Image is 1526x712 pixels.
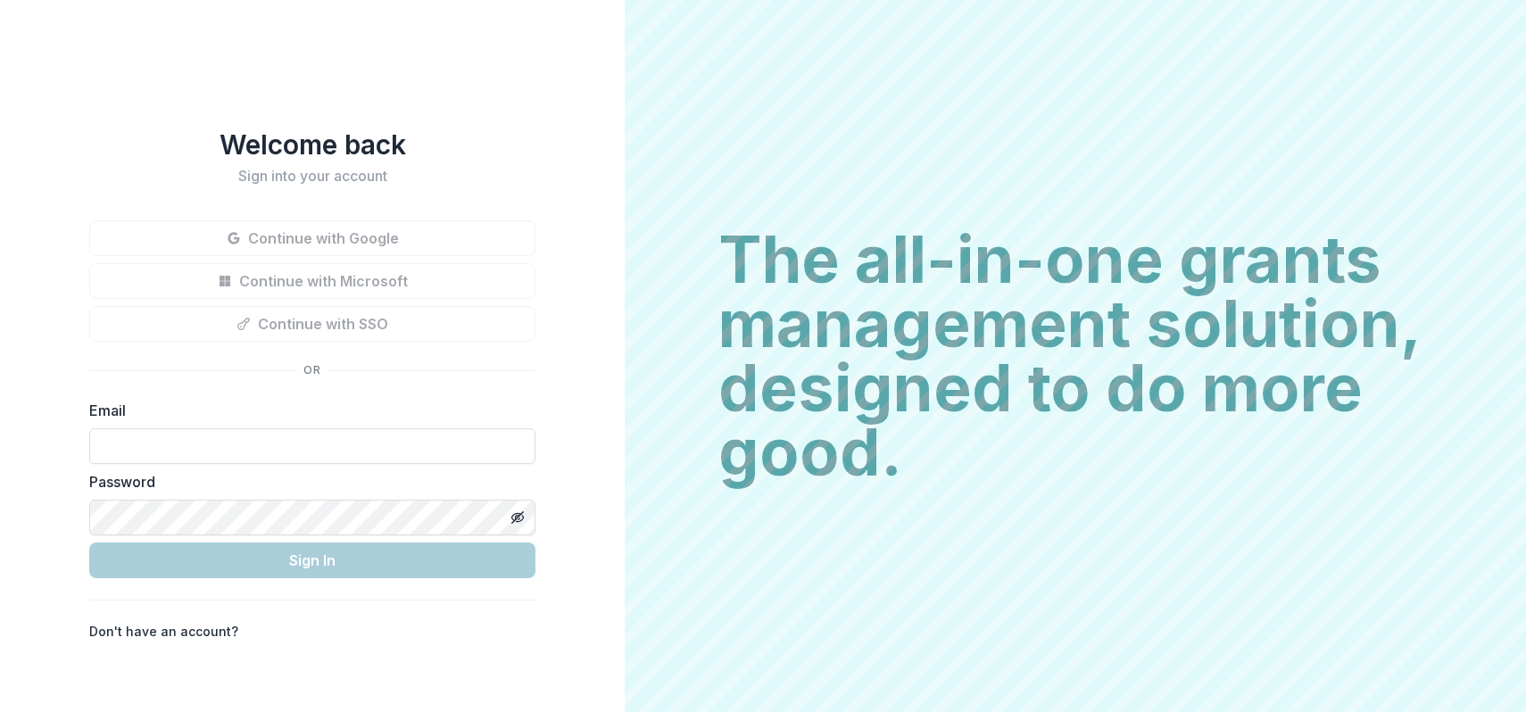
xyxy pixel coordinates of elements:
[89,128,535,161] h1: Welcome back
[89,220,535,256] button: Continue with Google
[89,400,525,421] label: Email
[89,263,535,299] button: Continue with Microsoft
[89,168,535,185] h2: Sign into your account
[89,542,535,578] button: Sign In
[89,471,525,493] label: Password
[503,503,532,532] button: Toggle password visibility
[89,622,238,641] p: Don't have an account?
[89,306,535,342] button: Continue with SSO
